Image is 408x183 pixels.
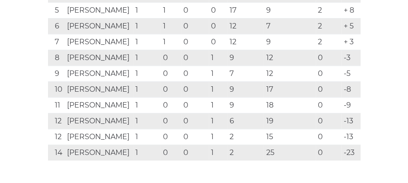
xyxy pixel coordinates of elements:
td: 1 [133,145,161,160]
td: + 3 [341,34,360,50]
td: 0 [161,66,181,81]
td: 1 [133,34,161,50]
td: 0 [181,113,209,129]
td: 0 [316,129,341,145]
td: 2 [316,2,341,18]
td: 9 [264,2,315,18]
td: [PERSON_NAME] [65,34,133,50]
td: 1 [133,66,161,81]
td: 12 [48,129,65,145]
td: 0 [316,50,341,66]
td: 1 [161,2,181,18]
td: 25 [264,145,315,160]
td: 1 [133,18,161,34]
td: 0 [161,145,181,160]
td: 9 [227,81,264,97]
td: -13 [341,113,360,129]
td: 0 [161,81,181,97]
td: 0 [209,2,227,18]
td: -9 [341,97,360,113]
td: 1 [209,145,227,160]
td: 1 [133,2,161,18]
td: 12 [264,66,315,81]
td: 9 [227,97,264,113]
td: 5 [48,2,65,18]
td: 9 [227,50,264,66]
td: 0 [161,50,181,66]
td: 0 [181,18,209,34]
td: 19 [264,113,315,129]
td: 12 [227,18,264,34]
td: [PERSON_NAME] [65,50,133,66]
td: [PERSON_NAME] [65,113,133,129]
td: 1 [209,113,227,129]
td: 9 [264,34,315,50]
td: 0 [181,50,209,66]
td: 0 [209,34,227,50]
td: [PERSON_NAME] [65,2,133,18]
td: 7 [48,34,65,50]
td: 0 [181,34,209,50]
td: 1 [161,18,181,34]
td: 1 [133,113,161,129]
td: 2 [227,145,264,160]
td: 0 [316,81,341,97]
td: 1 [209,129,227,145]
td: 6 [227,113,264,129]
td: 8 [48,50,65,66]
td: + 5 [341,18,360,34]
td: 1 [209,50,227,66]
td: 17 [264,81,315,97]
td: 1 [133,81,161,97]
td: 0 [316,113,341,129]
td: 12 [264,50,315,66]
td: 0 [161,129,181,145]
td: 1 [133,50,161,66]
td: -3 [341,50,360,66]
td: 15 [264,129,315,145]
td: 14 [48,145,65,160]
td: [PERSON_NAME] [65,66,133,81]
td: [PERSON_NAME] [65,97,133,113]
td: 1 [133,129,161,145]
td: 0 [161,113,181,129]
td: 7 [227,66,264,81]
td: 0 [316,145,341,160]
td: + 8 [341,2,360,18]
td: 17 [227,2,264,18]
td: 12 [227,34,264,50]
td: 2 [316,18,341,34]
td: 0 [316,66,341,81]
td: 0 [181,66,209,81]
td: 1 [161,34,181,50]
td: -5 [341,66,360,81]
td: 1 [133,97,161,113]
td: 6 [48,18,65,34]
td: 11 [48,97,65,113]
td: [PERSON_NAME] [65,81,133,97]
td: -8 [341,81,360,97]
td: [PERSON_NAME] [65,145,133,160]
td: 18 [264,97,315,113]
td: 1 [209,81,227,97]
td: 0 [316,97,341,113]
td: 2 [227,129,264,145]
td: 1 [209,66,227,81]
td: 0 [181,81,209,97]
td: 2 [316,34,341,50]
td: 0 [209,18,227,34]
td: 9 [48,66,65,81]
td: [PERSON_NAME] [65,129,133,145]
td: 0 [181,129,209,145]
td: -13 [341,129,360,145]
td: -23 [341,145,360,160]
td: 7 [264,18,315,34]
td: 0 [181,145,209,160]
td: 0 [181,2,209,18]
td: 1 [209,97,227,113]
td: 0 [161,97,181,113]
td: 12 [48,113,65,129]
td: 0 [181,97,209,113]
td: 10 [48,81,65,97]
td: [PERSON_NAME] [65,18,133,34]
